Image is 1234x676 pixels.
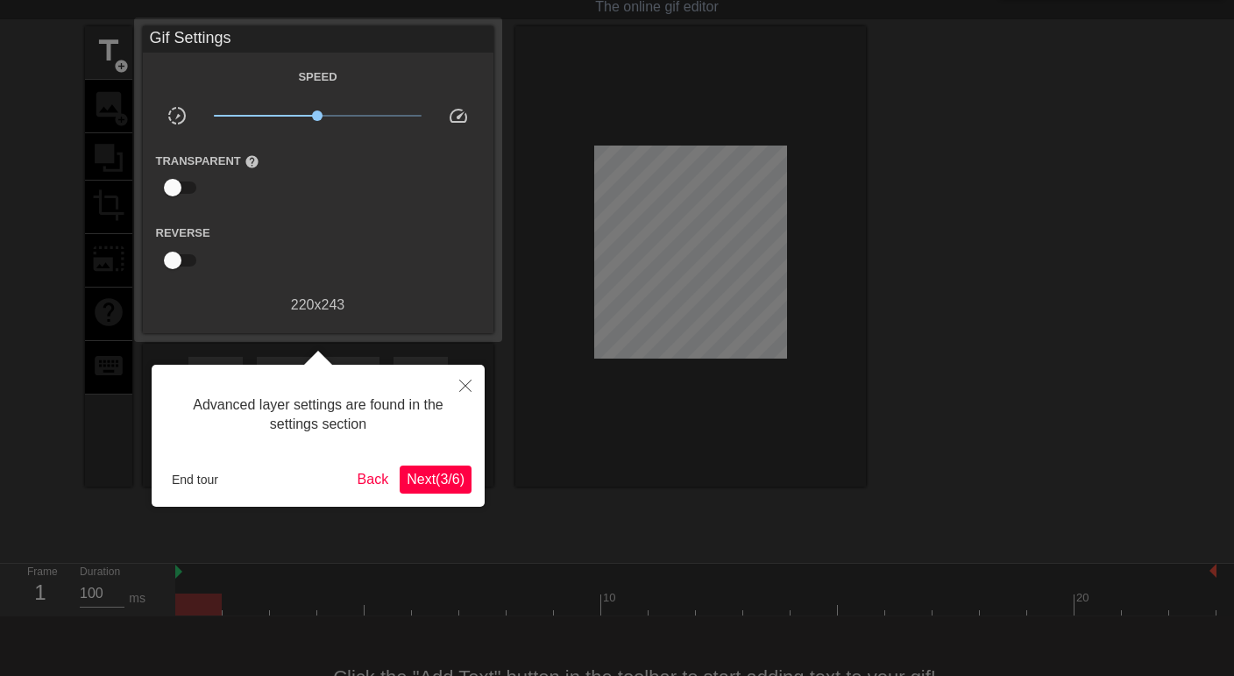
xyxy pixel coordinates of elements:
button: Next [400,466,472,494]
div: Advanced layer settings are found in the settings section [165,378,472,452]
button: Close [446,365,485,405]
button: Back [351,466,396,494]
span: Next ( 3 / 6 ) [407,472,465,487]
button: End tour [165,466,225,493]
